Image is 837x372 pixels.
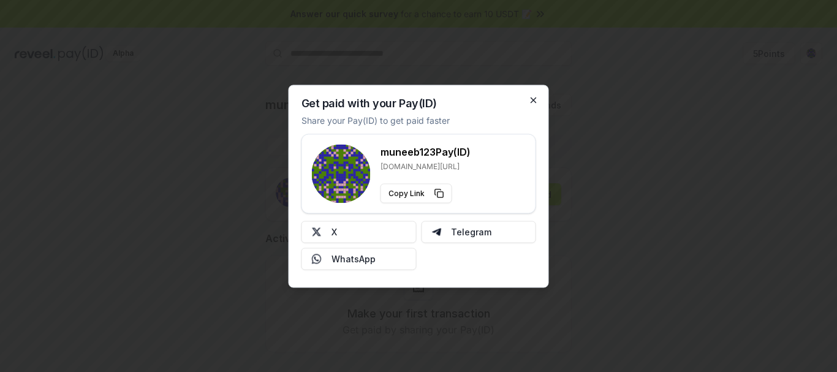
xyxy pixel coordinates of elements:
[301,113,450,126] p: Share your Pay(ID) to get paid faster
[381,183,452,203] button: Copy Link
[312,254,322,264] img: Whatsapp
[312,227,322,237] img: X
[381,161,471,171] p: [DOMAIN_NAME][URL]
[301,97,437,108] h2: Get paid with your Pay(ID)
[421,221,536,243] button: Telegram
[431,227,441,237] img: Telegram
[301,248,417,270] button: WhatsApp
[301,221,417,243] button: X
[381,144,471,159] h3: muneeb123 Pay(ID)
